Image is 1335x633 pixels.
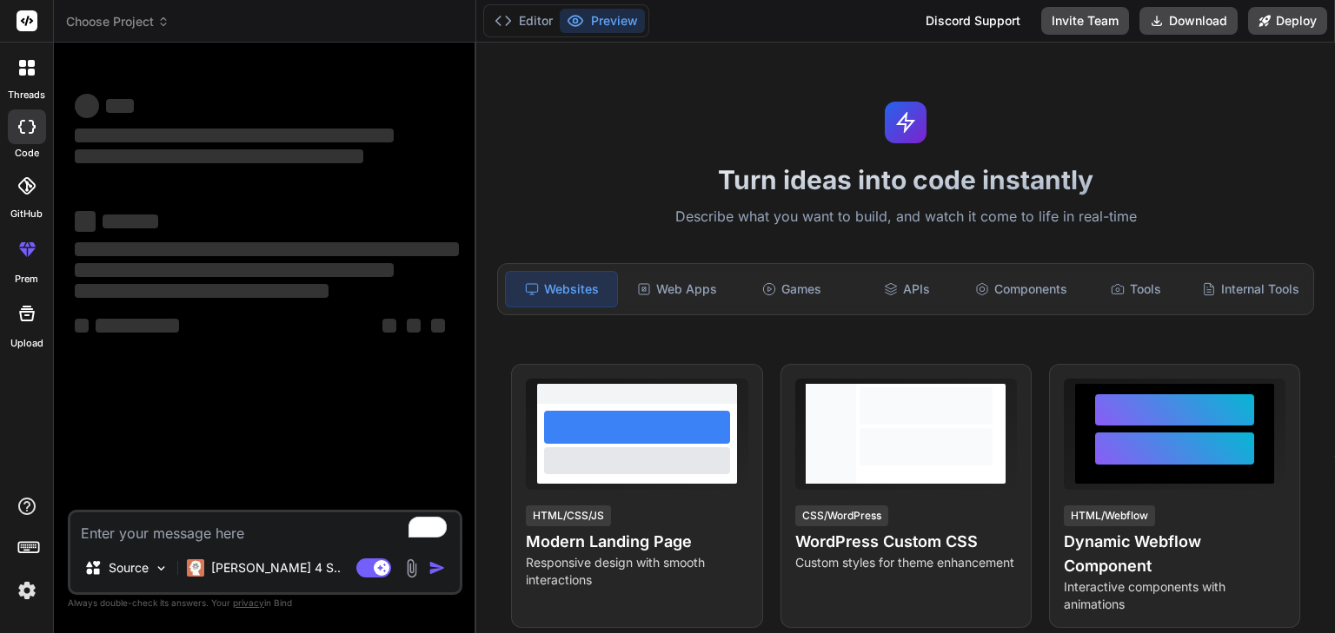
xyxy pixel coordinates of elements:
div: Internal Tools [1195,271,1306,307]
span: ‌ [96,319,179,333]
span: privacy [233,597,264,608]
span: ‌ [103,214,158,228]
h4: Modern Landing Page [526,530,747,554]
div: Web Apps [621,271,733,307]
span: ‌ [75,94,99,118]
span: Choose Project [66,13,169,30]
span: ‌ [75,242,459,256]
div: CSS/WordPress [795,505,888,526]
img: Pick Models [154,561,169,576]
p: Interactive components with animations [1064,578,1285,613]
span: ‌ [75,129,394,142]
button: Editor [488,9,560,33]
span: ‌ [431,319,445,333]
p: Describe what you want to build, and watch it come to life in real-time [487,206,1325,228]
button: Download [1139,7,1238,35]
div: Components [966,271,1077,307]
div: Tools [1080,271,1192,307]
div: HTML/Webflow [1064,505,1155,526]
h4: Dynamic Webflow Component [1064,530,1285,578]
label: Upload [10,336,43,351]
p: Source [109,559,149,577]
img: settings [12,576,42,605]
textarea: To enrich screen reader interactions, please activate Accessibility in Grammarly extension settings [70,512,460,544]
span: ‌ [75,284,329,298]
span: ‌ [382,319,396,333]
p: Custom styles for theme enhancement [795,554,1017,571]
img: icon [428,559,446,577]
h4: WordPress Custom CSS [795,530,1017,554]
span: ‌ [407,319,421,333]
p: Responsive design with smooth interactions [526,554,747,589]
span: ‌ [75,211,96,232]
div: HTML/CSS/JS [526,505,611,526]
p: Always double-check its answers. Your in Bind [68,595,462,611]
div: Websites [505,271,618,307]
div: APIs [851,271,962,307]
label: code [15,146,39,161]
p: [PERSON_NAME] 4 S.. [211,559,341,577]
span: ‌ [106,99,134,113]
img: attachment [402,558,422,578]
button: Invite Team [1041,7,1129,35]
span: ‌ [75,149,363,163]
span: ‌ [75,319,89,333]
button: Deploy [1248,7,1327,35]
img: Claude 4 Sonnet [187,559,204,577]
div: Games [736,271,847,307]
label: threads [8,88,45,102]
span: ‌ [75,263,394,277]
h1: Turn ideas into code instantly [487,164,1325,195]
label: GitHub [10,207,43,221]
button: Preview [560,9,645,33]
label: prem [15,272,38,287]
div: Discord Support [915,7,1031,35]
